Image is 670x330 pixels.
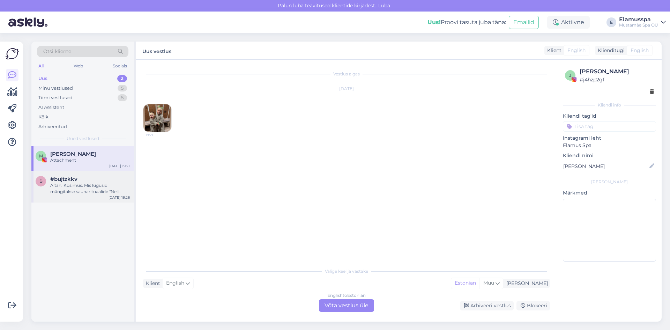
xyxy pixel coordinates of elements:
[38,85,73,92] div: Minu vestlused
[38,75,47,82] div: Uus
[146,132,172,138] span: 19:21
[595,47,625,54] div: Klienditugi
[142,46,171,55] label: Uus vestlus
[427,19,441,25] b: Uus!
[166,279,184,287] span: English
[327,292,366,299] div: English to Estonian
[143,280,160,287] div: Klient
[563,179,656,185] div: [PERSON_NAME]
[111,61,128,71] div: Socials
[451,278,479,288] div: Estonian
[319,299,374,312] div: Võta vestlus üle
[580,76,654,83] div: # j4hzp2gf
[509,16,539,29] button: Emailid
[504,280,548,287] div: [PERSON_NAME]
[606,17,616,27] div: E
[117,75,127,82] div: 2
[43,48,71,55] span: Otsi kliente
[563,189,656,197] p: Märkmed
[50,157,130,163] div: Attachment
[619,17,658,22] div: Elamusspa
[516,301,550,310] div: Blokeeri
[563,162,648,170] input: Lisa nimi
[567,47,586,54] span: English
[483,280,494,286] span: Muu
[50,151,96,157] span: Mari Klst
[39,153,43,159] span: M
[38,104,64,111] div: AI Assistent
[67,135,99,142] span: Uued vestlused
[563,102,656,108] div: Kliendi info
[563,121,656,132] input: Lisa tag
[544,47,561,54] div: Klient
[72,61,84,71] div: Web
[563,142,656,149] p: Elamus Spa
[143,71,550,77] div: Vestlus algas
[38,113,49,120] div: Kõik
[569,73,571,78] span: j
[118,94,127,101] div: 5
[50,176,77,182] span: #bujtzkkv
[109,163,130,169] div: [DATE] 19:21
[563,152,656,159] p: Kliendi nimi
[118,85,127,92] div: 5
[427,18,506,27] div: Proovi tasuta juba täna:
[563,134,656,142] p: Instagrami leht
[619,17,666,28] a: ElamusspaMustamäe Spa OÜ
[143,268,550,274] div: Valige keel ja vastake
[547,16,590,29] div: Aktiivne
[619,22,658,28] div: Mustamäe Spa OÜ
[50,182,130,195] div: Aitäh. Küsimus. Mis lugusid mängitakse saunarituaalide "Neli aastaaega" ja "Vihtade vägi" ajal?
[143,104,171,132] img: attachment
[38,94,73,101] div: Tiimi vestlused
[563,112,656,120] p: Kliendi tag'id
[6,47,19,60] img: Askly Logo
[109,195,130,200] div: [DATE] 19:26
[38,123,67,130] div: Arhiveeritud
[143,86,550,92] div: [DATE]
[376,2,392,9] span: Luba
[460,301,514,310] div: Arhiveeri vestlus
[631,47,649,54] span: English
[39,178,43,184] span: b
[580,67,654,76] div: [PERSON_NAME]
[37,61,45,71] div: All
